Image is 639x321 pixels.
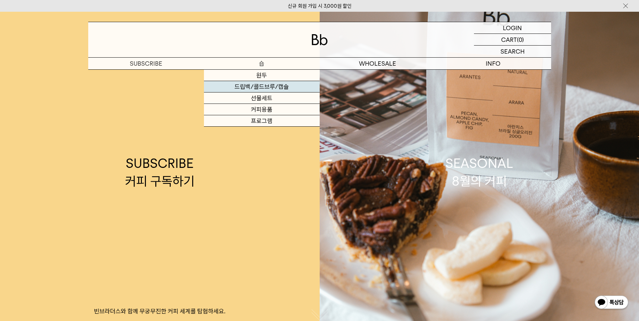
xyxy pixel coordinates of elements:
p: (0) [517,34,524,45]
div: SEASONAL 8월의 커피 [445,154,513,190]
p: INFO [435,58,551,69]
img: 카카오톡 채널 1:1 채팅 버튼 [594,295,629,311]
p: WHOLESALE [320,58,435,69]
a: 신규 회원 가입 시 3,000원 할인 [288,3,352,9]
a: 커피용품 [204,104,320,115]
a: 프로그램 [204,115,320,127]
a: SUBSCRIBE [88,58,204,69]
p: SEARCH [500,46,525,57]
a: 선물세트 [204,92,320,104]
div: SUBSCRIBE 커피 구독하기 [125,154,195,190]
a: LOGIN [474,22,551,34]
a: 숍 [204,58,320,69]
a: 드립백/콜드브루/캡슐 [204,81,320,92]
a: CART (0) [474,34,551,46]
img: 로고 [312,34,328,45]
a: 원두 [204,70,320,81]
p: CART [501,34,517,45]
p: LOGIN [503,22,522,34]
